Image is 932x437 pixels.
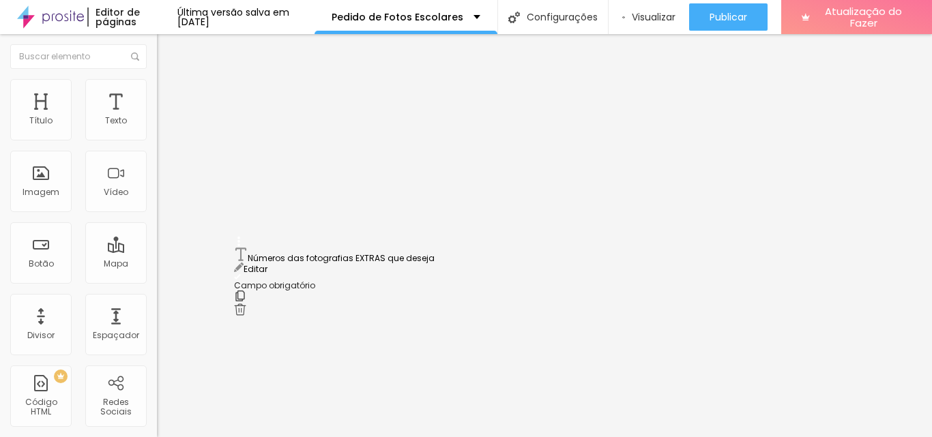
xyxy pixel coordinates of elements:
font: Publicar [710,10,747,24]
font: Atualização do Fazer [825,4,902,30]
button: Visualizar [609,3,689,31]
font: Vídeo [104,186,128,198]
img: Ícone [508,12,520,23]
font: Pedido de Fotos Escolares [332,10,463,24]
font: Divisor [27,329,55,341]
font: Visualizar [632,10,675,24]
font: Título [29,115,53,126]
button: Publicar [689,3,768,31]
iframe: Editor [157,34,932,437]
font: Configurações [527,10,598,24]
img: Ícone [131,52,139,61]
font: Código HTML [25,396,57,417]
font: Imagem [23,186,59,198]
font: Botão [29,258,54,269]
font: Espaçador [93,329,139,341]
img: view-1.svg [622,12,625,23]
font: Texto [105,115,127,126]
font: Redes Sociais [100,396,132,417]
font: Editor de páginas [96,5,140,29]
font: Mapa [104,258,128,269]
font: Última versão salva em [DATE] [177,5,289,29]
input: Buscar elemento [10,44,147,69]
